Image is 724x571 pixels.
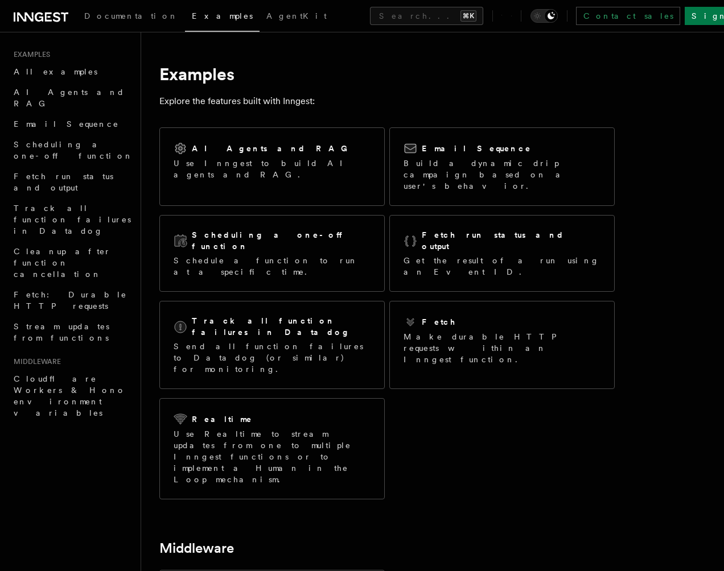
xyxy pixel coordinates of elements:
[9,82,134,114] a: AI Agents and RAG
[192,11,253,20] span: Examples
[260,3,334,31] a: AgentKit
[159,64,615,84] h1: Examples
[9,241,134,284] a: Cleanup after function cancellation
[266,11,327,20] span: AgentKit
[9,114,134,134] a: Email Sequence
[159,301,385,389] a: Track all function failures in DatadogSend all function failures to Datadog (or similar) for moni...
[404,255,600,278] p: Get the result of a run using an Event ID.
[9,198,134,241] a: Track all function failures in Datadog
[84,11,178,20] span: Documentation
[389,215,615,292] a: Fetch run status and outputGet the result of a run using an Event ID.
[422,229,600,252] h2: Fetch run status and output
[9,284,134,316] a: Fetch: Durable HTTP requests
[370,7,483,25] button: Search...⌘K
[9,61,134,82] a: All examples
[404,331,600,365] p: Make durable HTTP requests within an Inngest function.
[159,215,385,292] a: Scheduling a one-off functionSchedule a function to run at a specific time.
[389,127,615,206] a: Email SequenceBuild a dynamic drip campaign based on a user's behavior.
[404,158,600,192] p: Build a dynamic drip campaign based on a user's behavior.
[14,140,133,160] span: Scheduling a one-off function
[77,3,185,31] a: Documentation
[9,316,134,348] a: Stream updates from functions
[389,301,615,389] a: FetchMake durable HTTP requests within an Inngest function.
[422,143,532,154] h2: Email Sequence
[159,398,385,499] a: RealtimeUse Realtime to stream updates from one to multiple Inngest functions or to implement a H...
[14,119,119,129] span: Email Sequence
[14,67,97,76] span: All examples
[460,10,476,22] kbd: ⌘K
[422,316,456,328] h2: Fetch
[530,9,558,23] button: Toggle dark mode
[159,93,615,109] p: Explore the features built with Inngest:
[174,341,371,375] p: Send all function failures to Datadog (or similar) for monitoring.
[14,172,113,192] span: Fetch run status and output
[14,322,109,342] span: Stream updates from functions
[185,3,260,32] a: Examples
[576,7,680,25] a: Contact sales
[174,255,371,278] p: Schedule a function to run at a specific time.
[14,247,111,279] span: Cleanup after function cancellation
[9,50,50,59] span: Examples
[192,143,353,154] h2: AI Agents and RAG
[159,540,234,556] a: Middleware
[192,229,371,252] h2: Scheduling a one-off function
[9,357,61,366] span: Middleware
[14,88,125,108] span: AI Agents and RAG
[159,127,385,206] a: AI Agents and RAGUse Inngest to build AI agents and RAG.
[9,369,134,423] a: Cloudflare Workers & Hono environment variables
[174,428,371,485] p: Use Realtime to stream updates from one to multiple Inngest functions or to implement a Human in ...
[192,315,371,338] h2: Track all function failures in Datadog
[9,166,134,198] a: Fetch run status and output
[14,374,126,417] span: Cloudflare Workers & Hono environment variables
[14,204,131,235] span: Track all function failures in Datadog
[9,134,134,166] a: Scheduling a one-off function
[192,413,253,425] h2: Realtime
[14,290,127,311] span: Fetch: Durable HTTP requests
[174,158,371,180] p: Use Inngest to build AI agents and RAG.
